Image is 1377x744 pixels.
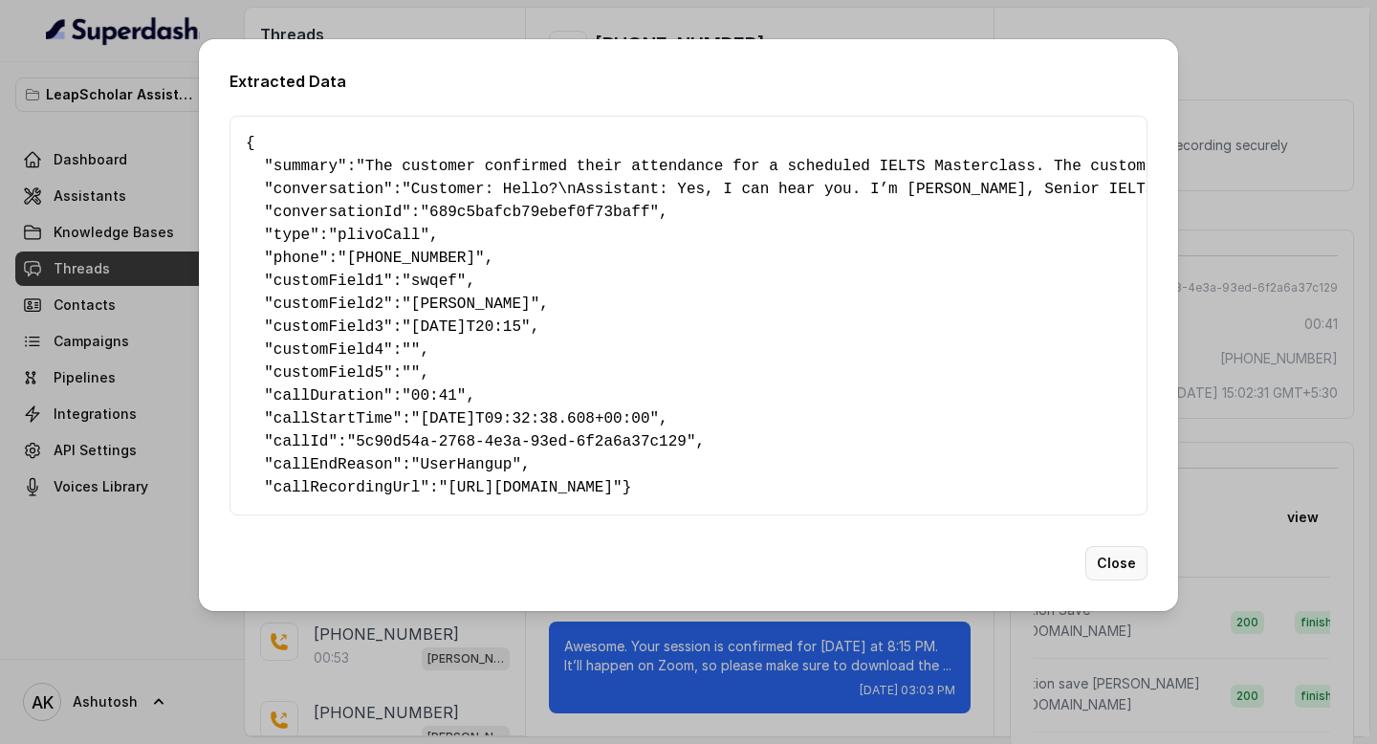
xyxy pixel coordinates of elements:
[273,410,393,427] span: callStartTime
[273,341,383,359] span: customField4
[439,479,623,496] span: "[URL][DOMAIN_NAME]"
[273,364,383,382] span: customField5
[273,479,421,496] span: callRecordingUrl
[1085,546,1147,580] button: Close
[411,456,521,473] span: "UserHangup"
[347,433,696,450] span: "5c90d54a-2768-4e3a-93ed-6f2a6a37c129"
[411,410,659,427] span: "[DATE]T09:32:38.608+00:00"
[402,273,466,290] span: "swqef"
[338,250,485,267] span: "[PHONE_NUMBER]"
[420,204,659,221] span: "689c5bafcb79ebef0f73baff"
[402,364,420,382] span: ""
[246,132,1131,499] pre: { " ": , " ": , " ": , " ": , " ": , " ": , " ": , " ": , " ": , " ": , " ": , " ": , " ": , " ":...
[273,250,319,267] span: phone
[273,227,310,244] span: type
[273,318,383,336] span: customField3
[402,318,530,336] span: "[DATE]T20:15"
[273,433,329,450] span: callId
[273,387,383,405] span: callDuration
[273,295,383,313] span: customField2
[273,204,402,221] span: conversationId
[229,70,1147,93] h2: Extracted Data
[273,273,383,290] span: customField1
[273,158,338,175] span: summary
[328,227,429,244] span: "plivoCall"
[273,456,393,473] span: callEndReason
[402,295,539,313] span: "[PERSON_NAME]"
[402,387,466,405] span: "00:41"
[402,341,420,359] span: ""
[273,181,383,198] span: conversation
